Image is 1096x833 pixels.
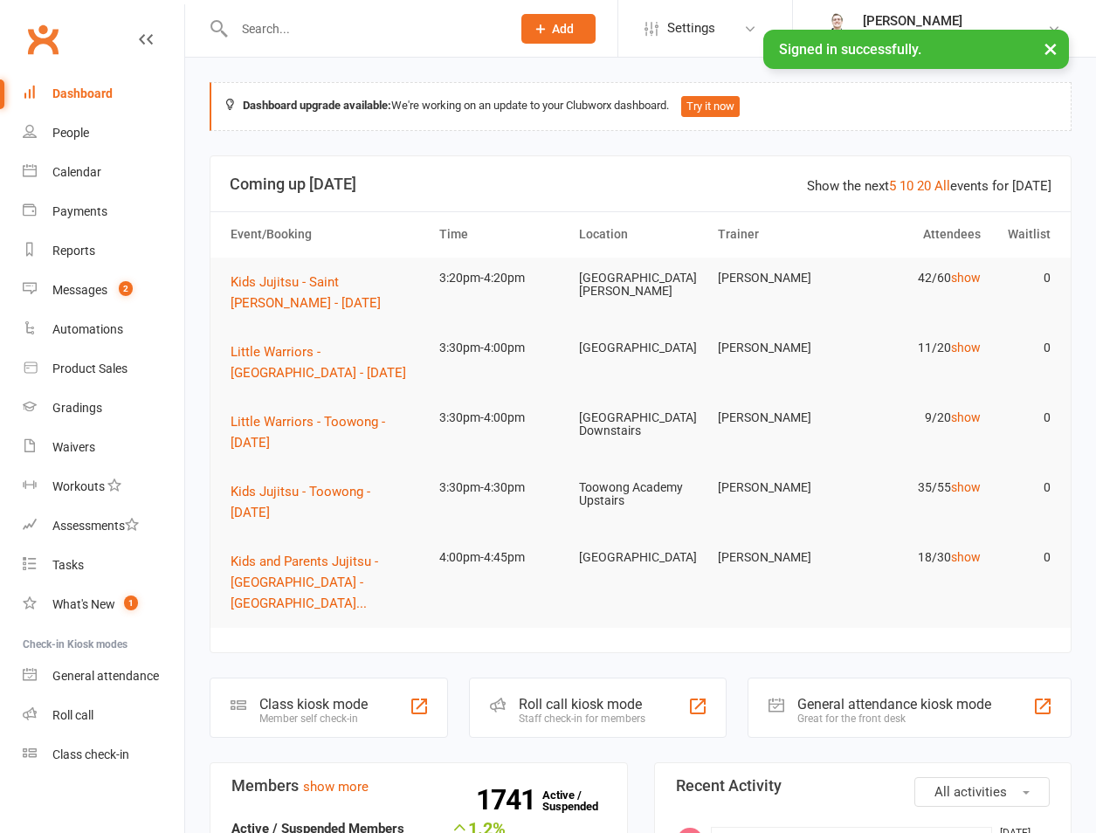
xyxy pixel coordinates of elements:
[797,713,991,725] div: Great for the front desk
[52,747,129,761] div: Class check-in
[231,777,606,795] h3: Members
[223,212,431,257] th: Event/Booking
[23,735,184,774] a: Class kiosk mode
[210,82,1072,131] div: We're working on an update to your Clubworx dashboard.
[552,22,574,36] span: Add
[571,212,710,257] th: Location
[989,537,1058,578] td: 0
[850,467,989,508] td: 35/55
[542,776,619,825] a: 1741Active / Suspended
[23,349,184,389] a: Product Sales
[571,258,710,313] td: [GEOGRAPHIC_DATA][PERSON_NAME]
[710,397,849,438] td: [PERSON_NAME]
[951,550,981,564] a: show
[989,327,1058,368] td: 0
[231,414,385,451] span: Little Warriors - Toowong - [DATE]
[52,283,107,297] div: Messages
[23,153,184,192] a: Calendar
[571,327,710,368] td: [GEOGRAPHIC_DATA]
[52,244,95,258] div: Reports
[23,657,184,696] a: General attendance kiosk mode
[243,99,391,112] strong: Dashboard upgrade available:
[431,467,570,508] td: 3:30pm-4:30pm
[431,258,570,299] td: 3:20pm-4:20pm
[23,114,184,153] a: People
[229,17,499,41] input: Search...
[519,713,645,725] div: Staff check-in for members
[52,361,128,375] div: Product Sales
[989,397,1058,438] td: 0
[231,274,381,311] span: Kids Jujitsu - Saint [PERSON_NAME] - [DATE]
[231,551,424,614] button: Kids and Parents Jujitsu - [GEOGRAPHIC_DATA] - [GEOGRAPHIC_DATA]...
[1035,30,1066,67] button: ×
[710,327,849,368] td: [PERSON_NAME]
[934,784,1007,800] span: All activities
[676,777,1051,795] h3: Recent Activity
[850,258,989,299] td: 42/60
[900,178,913,194] a: 10
[431,537,570,578] td: 4:00pm-4:45pm
[521,14,596,44] button: Add
[231,272,424,313] button: Kids Jujitsu - Saint [PERSON_NAME] - [DATE]
[819,11,854,46] img: thumb_image1644660699.png
[807,176,1051,196] div: Show the next events for [DATE]
[23,389,184,428] a: Gradings
[259,713,368,725] div: Member self check-in
[230,176,1051,193] h3: Coming up [DATE]
[917,178,931,194] a: 20
[850,212,989,257] th: Attendees
[951,341,981,355] a: show
[52,708,93,722] div: Roll call
[681,96,740,117] button: Try it now
[23,310,184,349] a: Automations
[52,204,107,218] div: Payments
[52,401,102,415] div: Gradings
[710,212,849,257] th: Trainer
[889,178,896,194] a: 5
[863,13,1047,29] div: [PERSON_NAME]
[710,467,849,508] td: [PERSON_NAME]
[571,537,710,578] td: [GEOGRAPHIC_DATA]
[476,787,542,813] strong: 1741
[951,410,981,424] a: show
[52,440,95,454] div: Waivers
[710,537,849,578] td: [PERSON_NAME]
[571,467,710,522] td: Toowong Academy Upstairs
[934,178,950,194] a: All
[23,467,184,506] a: Workouts
[52,322,123,336] div: Automations
[23,696,184,735] a: Roll call
[119,281,133,296] span: 2
[259,696,368,713] div: Class kiosk mode
[779,41,921,58] span: Signed in successfully.
[519,696,645,713] div: Roll call kiosk mode
[23,546,184,585] a: Tasks
[52,519,139,533] div: Assessments
[231,344,406,381] span: Little Warriors - [GEOGRAPHIC_DATA] - [DATE]
[23,74,184,114] a: Dashboard
[431,327,570,368] td: 3:30pm-4:00pm
[23,506,184,546] a: Assessments
[667,9,715,48] span: Settings
[989,258,1058,299] td: 0
[52,86,113,100] div: Dashboard
[303,779,369,795] a: show more
[863,29,1047,45] div: Martial Arts [GEOGRAPHIC_DATA]
[989,212,1058,257] th: Waitlist
[52,669,159,683] div: General attendance
[21,17,65,61] a: Clubworx
[850,537,989,578] td: 18/30
[52,165,101,179] div: Calendar
[23,192,184,231] a: Payments
[231,484,370,520] span: Kids Jujitsu - Toowong - [DATE]
[571,397,710,452] td: [GEOGRAPHIC_DATA] Downstairs
[231,481,424,523] button: Kids Jujitsu - Toowong - [DATE]
[23,428,184,467] a: Waivers
[23,231,184,271] a: Reports
[23,271,184,310] a: Messages 2
[52,597,115,611] div: What's New
[52,558,84,572] div: Tasks
[431,397,570,438] td: 3:30pm-4:00pm
[850,327,989,368] td: 11/20
[231,411,424,453] button: Little Warriors - Toowong - [DATE]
